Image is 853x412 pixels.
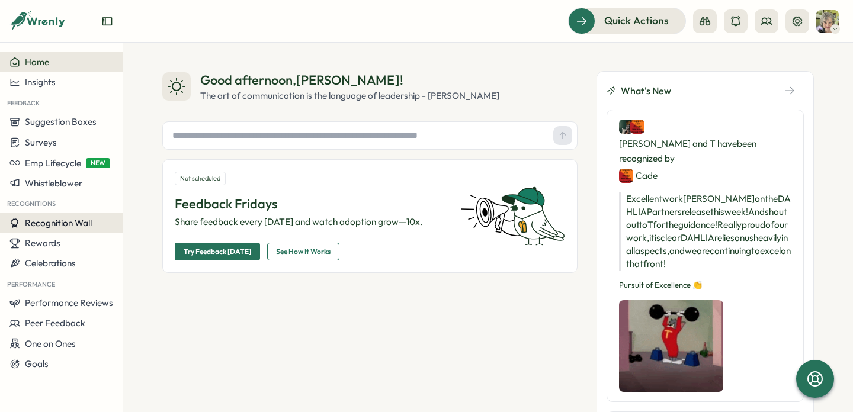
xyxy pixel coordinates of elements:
[175,215,446,228] p: Share feedback every [DATE] and watch adoption grow—10x.
[25,217,92,228] span: Recognition Wall
[25,56,49,67] span: Home
[101,15,113,27] button: Expand sidebar
[25,317,85,329] span: Peer Feedback
[175,243,260,260] button: Try Feedback [DATE]
[267,243,339,260] button: See How It Works
[816,10,839,33] img: Lisa Warner
[25,297,113,308] span: Performance Reviews
[184,243,251,260] span: Try Feedback [DATE]
[619,192,791,271] p: Excellent work [PERSON_NAME] on the DAHLIA Partners release this week! And shout out to T for the...
[619,169,633,183] img: Cade Wolcott
[175,172,226,185] div: Not scheduled
[25,237,60,249] span: Rewards
[621,83,671,98] span: What's New
[25,358,49,369] span: Goals
[25,116,97,127] span: Suggestion Boxes
[25,257,76,269] span: Celebrations
[175,195,446,213] p: Feedback Fridays
[25,157,81,169] span: Emp Lifecycle
[25,338,76,349] span: One on Ones
[619,120,791,183] div: [PERSON_NAME] and T have been recognized by
[86,158,110,168] span: NEW
[200,71,499,89] div: Good afternoon , [PERSON_NAME] !
[276,243,331,260] span: See How It Works
[200,89,499,102] div: The art of communication is the language of leadership - [PERSON_NAME]
[25,137,57,148] span: Surveys
[25,76,56,88] span: Insights
[568,8,686,34] button: Quick Actions
[619,300,723,392] img: Recognition Image
[619,120,633,134] img: Justin Caovan
[630,120,644,134] img: T Liu
[619,280,791,291] p: Pursuit of Excellence 👏
[619,168,658,183] div: Cade
[604,13,669,28] span: Quick Actions
[25,178,82,189] span: Whistleblower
